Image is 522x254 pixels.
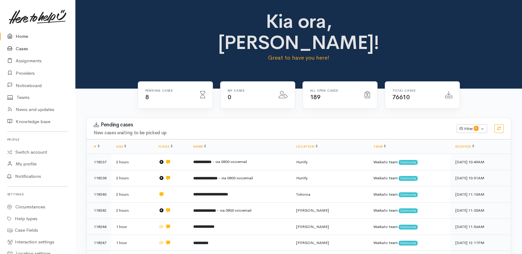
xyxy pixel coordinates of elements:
td: [DATE] 11:35AM [451,202,511,219]
span: - via 0800 voicemail [217,208,252,213]
h4: New cases waiting to be picked up [94,130,449,135]
h6: Settings [7,190,68,198]
span: Tokoroa [296,192,310,197]
td: Waikato team [369,219,451,235]
h6: All Open cases [310,89,357,92]
h3: Pending cases [94,122,449,128]
span: Community [399,176,418,181]
td: 118244 [87,219,111,235]
span: [PERSON_NAME] [296,240,329,245]
span: 0 [474,126,479,131]
a: Age [116,145,126,148]
td: [DATE] 11:10AM [451,186,511,203]
td: [DATE] 10:51AM [451,170,511,186]
span: [PERSON_NAME] [296,224,329,229]
h1: Kia ora, [PERSON_NAME]! [194,11,403,54]
span: Community [399,208,418,213]
h6: My cases [228,89,271,92]
td: [DATE] 12:11PM [451,235,511,251]
td: 2 hours [111,170,154,186]
td: Waikato team [369,235,451,251]
td: 2 hours [111,202,154,219]
a: # [94,145,100,148]
span: Community [399,192,418,197]
span: 0 [228,93,231,101]
span: 76610 [392,93,410,101]
td: [DATE] 10:49AM [451,154,511,170]
td: [DATE] 11:56AM [451,219,511,235]
a: Name [193,145,206,148]
td: Waikato team [369,154,451,170]
td: 118237 [87,154,111,170]
span: Community [399,225,418,230]
p: Great to have you here! [194,54,403,62]
button: Filter0 [457,124,487,133]
a: Flags [159,145,172,148]
td: 2 hours [111,186,154,203]
a: Received [455,145,474,148]
td: 118242 [87,202,111,219]
span: 8 [145,93,149,101]
td: Waikato team [369,202,451,219]
span: - via 0800 voicemail [212,159,247,164]
span: [PERSON_NAME] [296,208,329,213]
td: 118238 [87,170,111,186]
span: Huntly [296,175,308,181]
span: 189 [310,93,321,101]
span: - via 0800 voicemail [218,175,253,181]
a: Team [373,145,386,148]
h6: Pending cases [145,89,193,92]
span: Community [399,160,418,165]
span: Huntly [296,159,308,164]
span: Community [399,241,418,246]
td: 118240 [87,186,111,203]
td: Waikato team [369,170,451,186]
a: Location [296,145,318,148]
td: Waikato team [369,186,451,203]
h6: Profile [7,135,68,144]
h6: Total cases [392,89,438,92]
td: 118247 [87,235,111,251]
td: 1 hour [111,235,154,251]
td: 1 hour [111,219,154,235]
td: 2 hours [111,154,154,170]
